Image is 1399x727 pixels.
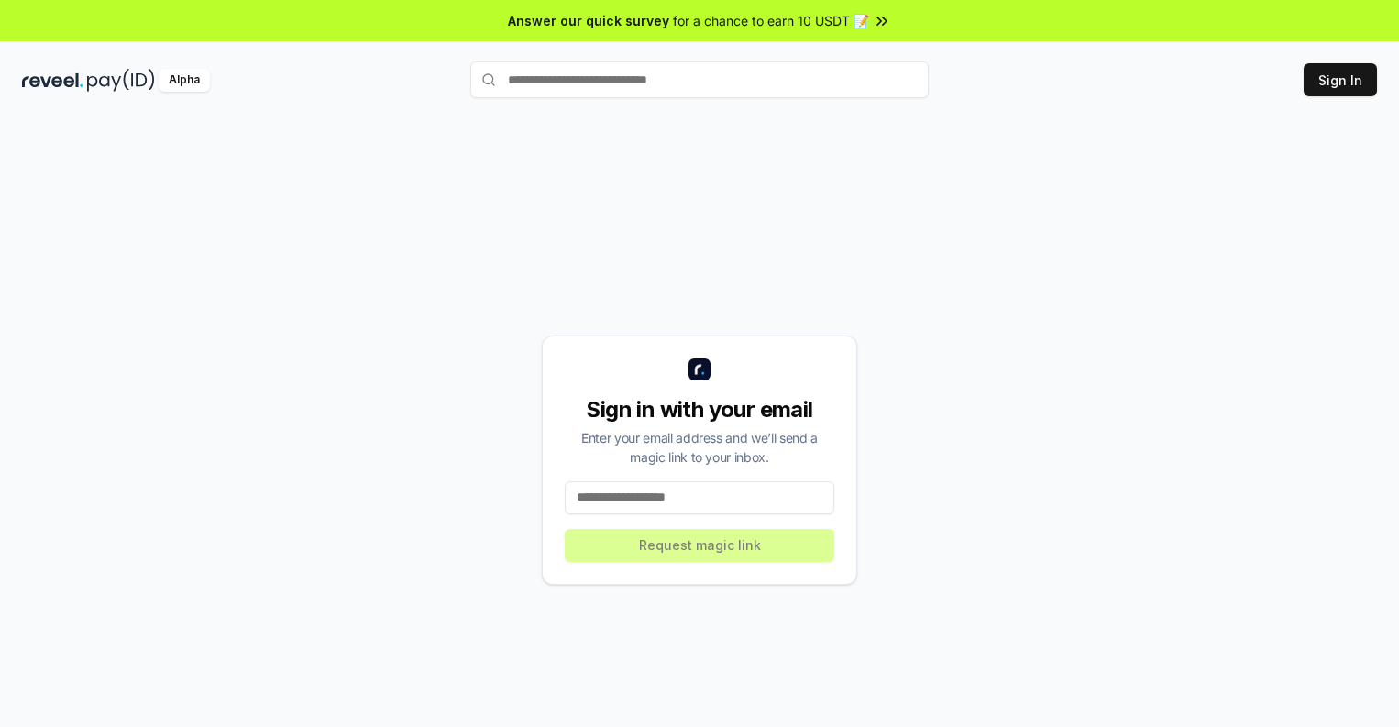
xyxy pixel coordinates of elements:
[565,395,834,424] div: Sign in with your email
[87,69,155,92] img: pay_id
[1304,63,1377,96] button: Sign In
[22,69,83,92] img: reveel_dark
[508,11,669,30] span: Answer our quick survey
[565,428,834,467] div: Enter your email address and we’ll send a magic link to your inbox.
[688,358,711,380] img: logo_small
[673,11,869,30] span: for a chance to earn 10 USDT 📝
[159,69,210,92] div: Alpha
